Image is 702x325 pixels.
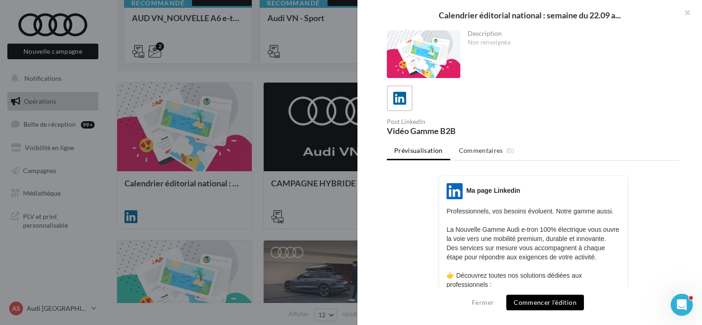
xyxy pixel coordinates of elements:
span: Commentaires [459,146,503,155]
button: Fermer [468,297,498,308]
span: (0) [506,147,514,154]
span: Calendrier éditorial national : semaine du 22.09 a... [439,11,621,19]
div: Non renseignée [468,39,673,47]
div: Vidéo Gamme B2B [387,127,530,135]
div: Post LinkedIn [387,118,530,125]
div: Ma page Linkedin [466,186,520,195]
iframe: Intercom live chat [671,294,693,316]
div: Description [468,30,673,37]
button: Commencer l'édition [506,295,584,310]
